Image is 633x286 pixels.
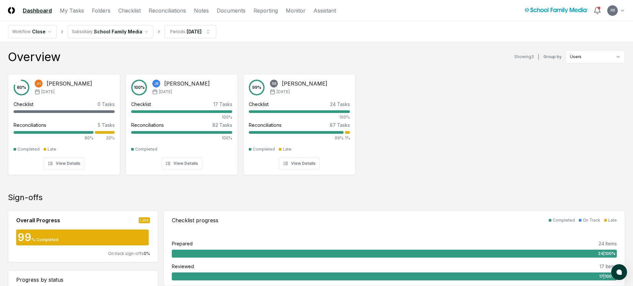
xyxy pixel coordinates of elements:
div: Progress by status [16,276,150,284]
button: View Details [279,158,320,169]
div: 24 Items [599,240,617,247]
div: Periods [170,29,185,35]
span: On track sign-offs [108,251,144,256]
div: [PERSON_NAME] [47,80,92,88]
a: Folders [92,7,110,15]
div: Reconciliations [249,122,281,128]
div: 100% [131,135,232,141]
div: Workflow [12,29,31,35]
div: Late [608,217,617,223]
div: 0 Tasks [97,101,115,108]
div: 20% [95,135,115,141]
div: Reconciliations [131,122,164,128]
div: 17 Items [600,263,617,270]
div: | [538,54,540,60]
img: School Family Media logo [525,8,588,13]
a: Monitor [286,7,306,15]
span: RB [272,81,276,86]
div: Checklist progress [172,216,218,224]
div: Late [139,217,150,223]
a: 100%JB[PERSON_NAME][DATE]Checklist17 Tasks100%Reconciliations82 Tasks100%CompletedView Details [126,69,238,175]
div: [PERSON_NAME] [164,80,210,88]
div: 80% [14,135,93,141]
div: 5 Tasks [98,122,115,128]
div: Sign-offs [8,192,625,203]
div: Checklist [249,101,269,108]
div: 17 Tasks [213,101,232,108]
div: 24 Tasks [330,101,350,108]
a: 80%JH[PERSON_NAME][DATE]Checklist0 TasksReconciliations5 Tasks80%20%CompletedLateView Details [8,69,120,175]
div: Reviewed [172,263,194,270]
a: Documents [217,7,245,15]
span: 24 | 100 % [598,251,615,257]
img: Logo [8,7,15,14]
span: [DATE] [41,89,55,95]
button: View Details [44,158,85,169]
a: Checklist [118,7,141,15]
div: Subsidiary [72,29,93,35]
label: Group by [543,55,562,59]
div: Late [283,146,291,152]
a: 99%RB[PERSON_NAME][DATE]Checklist24 Tasks100%Reconciliations87 Tasks99%1%CompletedLateView Details [243,69,355,175]
button: Periods[DATE] [165,25,216,38]
span: 17 | 100 % [599,273,615,279]
a: Reconciliations [149,7,186,15]
div: Reconciliations [14,122,46,128]
a: Reporting [253,7,278,15]
div: Late [48,146,56,152]
div: Checklist [14,101,33,108]
button: RB [607,5,618,17]
div: 100% [249,114,350,120]
div: Showing 3 [514,54,534,60]
div: On Track [583,217,600,223]
span: 0 % [144,251,150,256]
span: JH [36,81,41,86]
a: Assistant [314,7,336,15]
div: 87 Tasks [330,122,350,128]
div: Completed [135,146,157,152]
div: [PERSON_NAME] [282,80,327,88]
div: 100% [131,114,232,120]
span: [DATE] [277,89,290,95]
div: Overview [8,50,60,63]
a: Dashboard [23,7,52,15]
div: Checklist [131,101,151,108]
div: 82 Tasks [212,122,232,128]
div: Completed [553,217,575,223]
div: 99% [249,135,344,141]
span: [DATE] [159,89,172,95]
button: atlas-launcher [611,264,627,280]
span: JB [154,81,158,86]
a: My Tasks [60,7,84,15]
div: Completed [18,146,40,152]
div: 99 [16,232,31,243]
span: RB [611,8,615,13]
div: Completed [253,146,275,152]
div: [DATE] [187,28,202,35]
nav: breadcrumb [8,25,216,38]
div: Overall Progress [16,216,60,224]
div: % Completed [31,237,58,243]
div: 1% [345,135,350,141]
a: Notes [194,7,209,15]
a: Checklist progressCompletedOn TrackLatePrepared24 Items24|100%Reviewed17 Items17|100% [164,211,625,286]
div: Prepared [172,240,193,247]
button: View Details [161,158,202,169]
